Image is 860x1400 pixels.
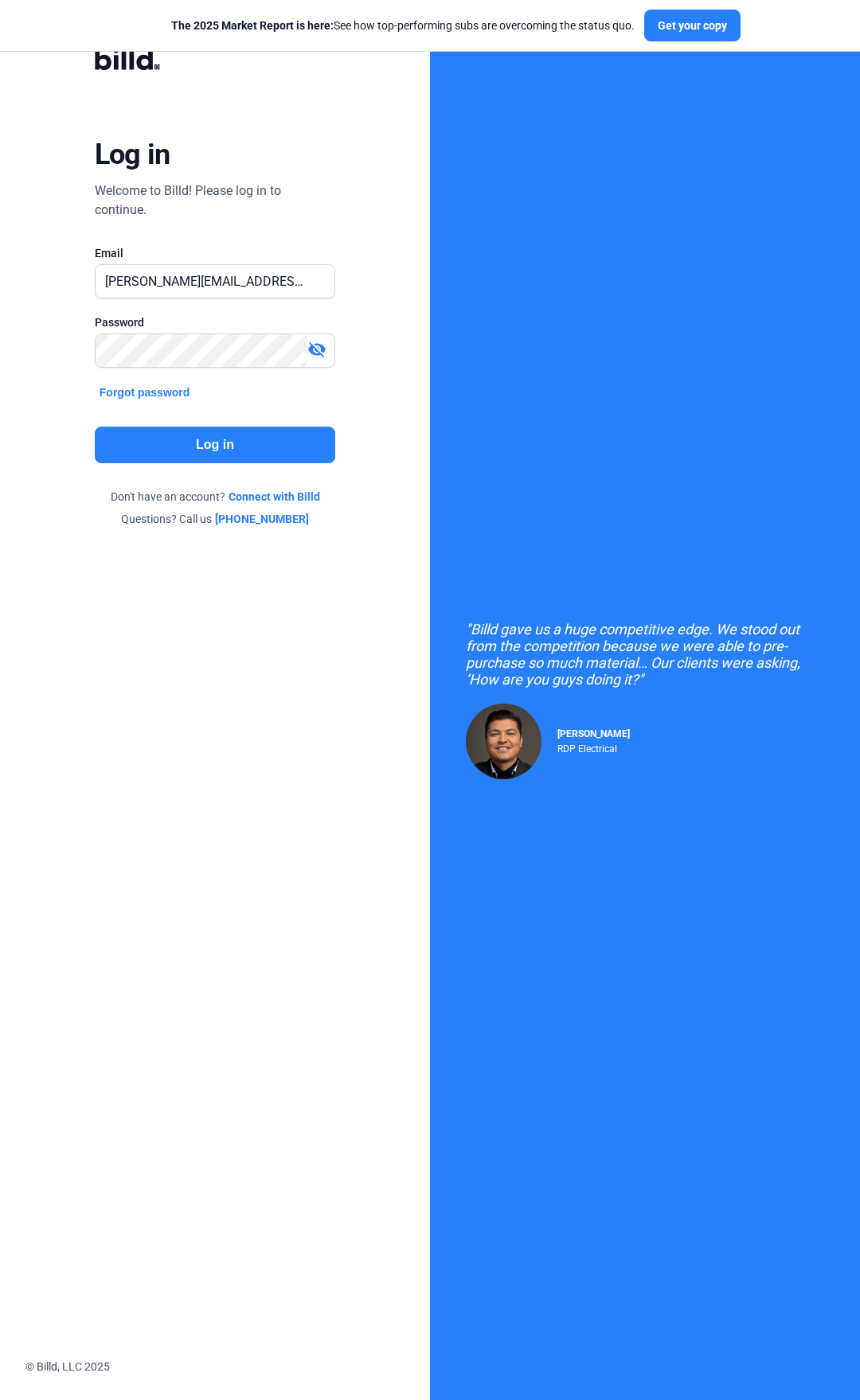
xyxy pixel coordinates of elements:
img: Raul Pacheco [466,704,541,779]
div: Email [95,245,335,261]
button: Forgot password [95,384,195,401]
div: Password [95,314,335,330]
div: Log in [95,137,170,172]
button: Log in [95,427,335,463]
span: [PERSON_NAME] [557,728,630,739]
div: Questions? Call us [95,511,335,527]
a: Connect with Billd [229,489,320,505]
div: See how top-performing subs are overcoming the status quo. [171,18,635,33]
a: [PHONE_NUMBER] [215,511,309,527]
mat-icon: visibility_off [307,340,326,359]
button: Get your copy [644,10,741,41]
div: Welcome to Billd! Please log in to continue. [95,181,335,220]
div: Don't have an account? [95,489,335,505]
div: "Billd gave us a huge competitive edge. We stood out from the competition because we were able to... [466,621,824,688]
span: The 2025 Market Report is here: [171,19,334,32]
div: RDP Electrical [557,739,630,755]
